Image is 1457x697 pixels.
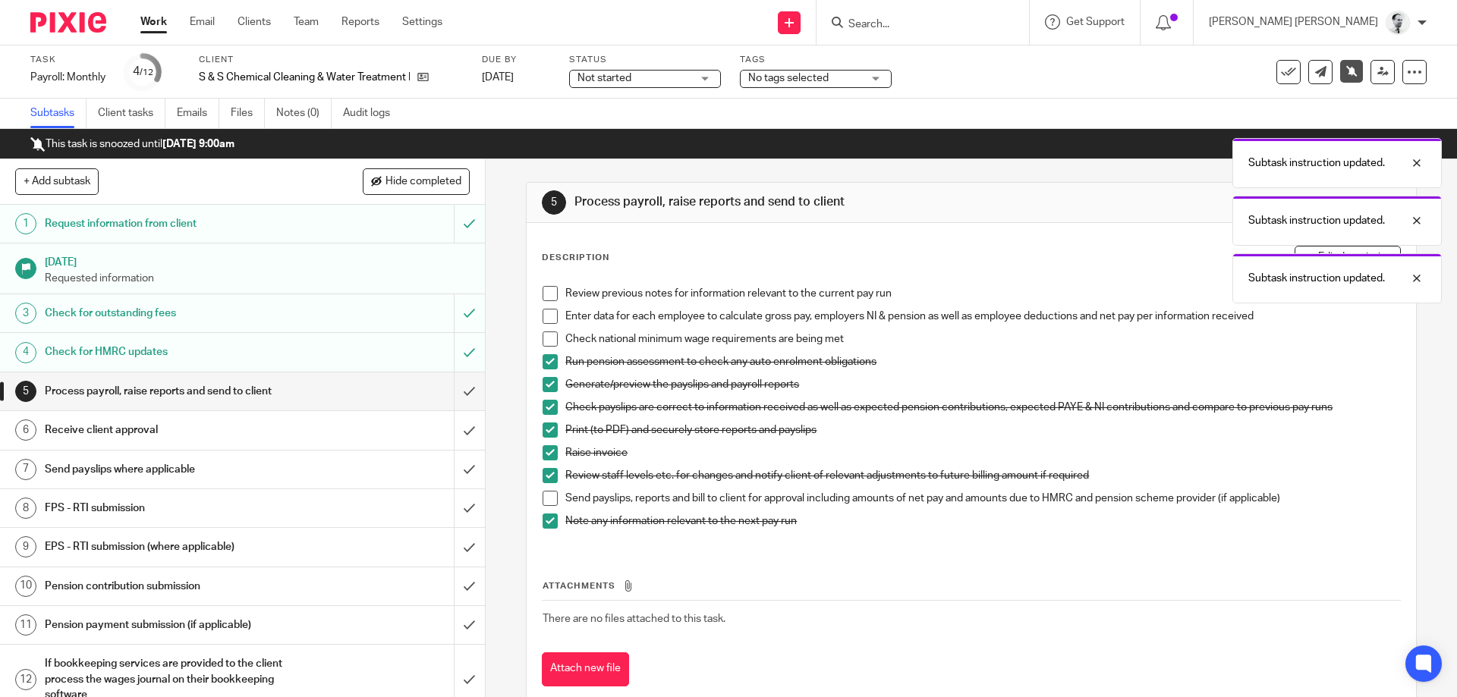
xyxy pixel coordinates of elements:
p: Subtask instruction updated. [1248,213,1385,228]
p: This task is snoozed until [30,137,234,152]
p: Run pension assessment to check any auto enrolment obligations [565,354,1399,369]
label: Client [199,54,463,66]
p: Subtask instruction updated. [1248,271,1385,286]
div: 9 [15,536,36,557]
div: 5 [542,190,566,215]
div: 12 [15,669,36,690]
span: Not started [577,73,631,83]
small: /12 [140,68,153,77]
span: There are no files attached to this task. [543,614,725,624]
span: Attachments [543,582,615,590]
p: Enter data for each employee to calculate gross pay, employers NI & pension as well as employee d... [565,309,1399,324]
a: Team [294,14,319,30]
h1: Pension payment submission (if applicable) [45,614,307,636]
button: Hide completed [363,168,470,194]
img: Pixie [30,12,106,33]
h1: Check for HMRC updates [45,341,307,363]
div: 7 [15,459,36,480]
h1: Receive client approval [45,419,307,441]
h1: Process payroll, raise reports and send to client [45,380,307,403]
div: 5 [15,381,36,402]
div: 1 [15,213,36,234]
h1: Send payslips where applicable [45,458,307,481]
a: Files [231,99,265,128]
label: Due by [482,54,550,66]
a: Reports [341,14,379,30]
p: Review previous notes for information relevant to the current pay run [565,286,1399,301]
div: 4 [133,63,153,80]
p: Raise invoice [565,445,1399,460]
h1: Check for outstanding fees [45,302,307,325]
h1: [DATE] [45,251,470,270]
b: [DATE] 9:00am [162,139,234,149]
p: Print (to PDF) and securely store reports and payslips [565,422,1399,438]
a: Email [190,14,215,30]
a: Clients [238,14,271,30]
p: Requested information [45,271,470,286]
a: Subtasks [30,99,87,128]
p: Description [542,252,609,264]
div: 4 [15,342,36,363]
span: Hide completed [385,176,461,188]
div: 6 [15,419,36,441]
div: Payroll: Monthly [30,70,105,85]
p: Check national minimum wage requirements are being met [565,331,1399,347]
p: Subtask instruction updated. [1248,155,1385,171]
a: Work [140,14,167,30]
div: 3 [15,303,36,324]
a: Emails [177,99,219,128]
div: 10 [15,576,36,597]
h1: EPS - RTI submission (where applicable) [45,535,307,558]
a: Client tasks [98,99,165,128]
h1: FPS - RTI submission [45,497,307,520]
button: + Add subtask [15,168,99,194]
label: Status [569,54,721,66]
span: [DATE] [482,72,514,83]
p: Send payslips, reports and bill to client for approval including amounts of net pay and amounts d... [565,491,1399,506]
label: Task [30,54,105,66]
img: Mass_2025.jpg [1386,11,1410,35]
button: Attach new file [542,652,629,686]
p: Generate/preview the payslips and payroll reports [565,377,1399,392]
p: S & S Chemical Cleaning & Water Treatment Limited [199,70,410,85]
h1: Process payroll, raise reports and send to client [574,194,1004,210]
p: Note any information relevant to the next pay run [565,513,1399,529]
h1: Request information from client [45,212,307,235]
div: 8 [15,498,36,519]
p: Review staff levels etc. for changes and notify client of relevant adjustments to future billing ... [565,468,1399,483]
a: Notes (0) [276,99,332,128]
p: Check payslips are correct to information received as well as expected pension contributions, exp... [565,400,1399,415]
a: Settings [402,14,442,30]
h1: Pension contribution submission [45,575,307,598]
div: 11 [15,614,36,636]
a: Audit logs [343,99,401,128]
